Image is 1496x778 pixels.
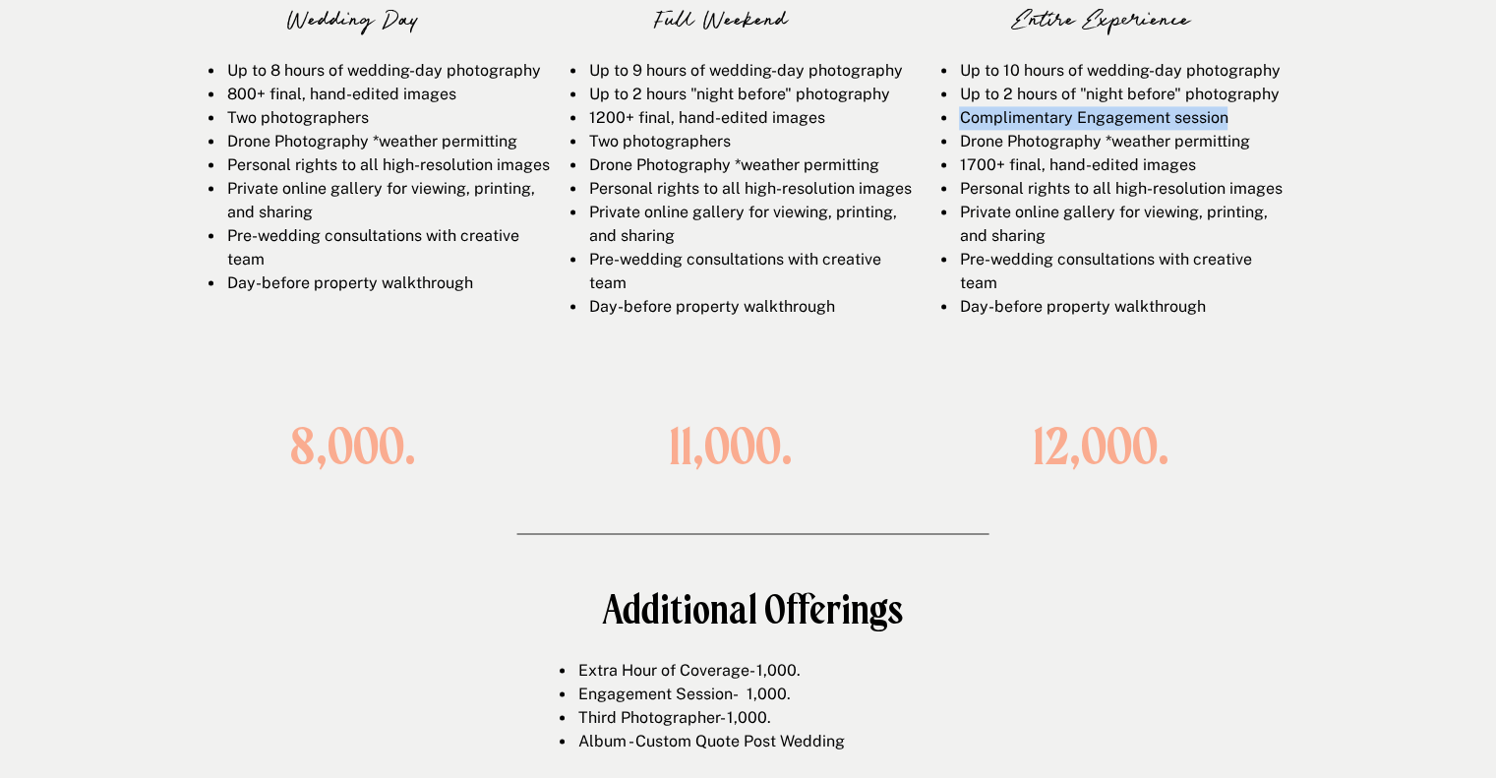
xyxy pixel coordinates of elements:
[587,295,912,319] li: Day-before property walkthrough
[587,248,912,295] li: Pre-wedding consultations with creative team
[225,153,550,177] li: Personal rights to all high-resolution images
[587,153,912,177] li: Drone Photography *weather permitting
[958,177,1283,201] li: Personal rights to all high-resolution images
[225,177,550,224] li: Private online gallery for viewing, printing, and sharing
[577,708,770,727] span: Third Photographer- 1,000.
[603,419,859,474] h1: 11,000.
[225,106,550,130] li: Two photographers
[959,297,1205,316] span: Day-before property walkthrough
[225,83,550,106] li: 800+ final, hand-edited images
[225,130,550,153] li: Drone Photography *weather permitting
[958,153,1283,177] li: 1700+ final, hand-edited images
[958,83,1283,106] li: Up to 2 hours of "night before" photography
[588,108,824,127] span: 1200+ final, hand-edited images
[587,130,912,153] li: Two photographers
[225,224,550,271] li: Pre-wedding consultations with creative team
[225,419,481,474] h1: 8,000.
[225,59,550,83] li: Up to 8 hours of wedding-day photography
[958,248,1283,295] li: Pre-wedding consultations with creative team
[959,132,1249,150] span: Drone Photography *weather permitting
[577,661,800,680] span: Extra Hour of Coverage- 1,000.
[226,273,472,292] span: Day-before property walkthrough
[958,59,1283,83] li: Up to 10 hours of wedding-day photography
[974,419,1229,474] h1: 12,000.
[587,201,912,248] li: Private online gallery for viewing, printing, and sharing
[576,730,968,753] li: Album - Custom Quote Post Wedding
[587,83,912,106] li: Up to 2 hours "night before" photography
[958,201,1283,248] li: Private online gallery for viewing, printing, and sharing
[577,685,790,703] span: Engagement Session- 1,000.
[397,588,1108,632] h1: Additional Offerings
[587,177,912,201] li: Personal rights to all high-resolution images
[587,59,912,83] li: Up to 9 hours of wedding-day photography
[958,106,1283,130] li: Complimentary Engagement session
